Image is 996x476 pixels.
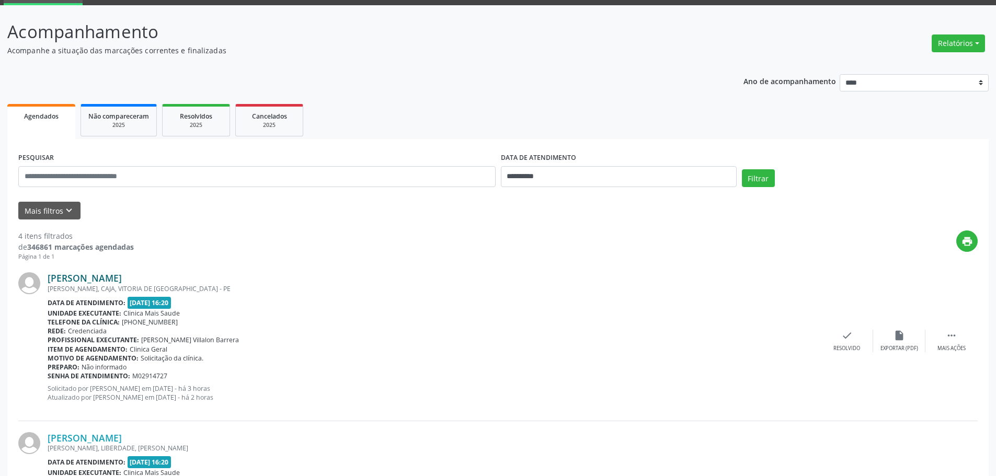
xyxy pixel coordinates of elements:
[7,19,694,45] p: Acompanhamento
[48,298,125,307] b: Data de atendimento:
[63,205,75,216] i: keyboard_arrow_down
[128,456,171,468] span: [DATE] 16:20
[252,112,287,121] span: Cancelados
[841,330,853,341] i: check
[501,150,576,166] label: DATA DE ATENDIMENTO
[180,112,212,121] span: Resolvidos
[48,327,66,335] b: Rede:
[68,327,107,335] span: Credenciada
[141,335,239,344] span: [PERSON_NAME] Villalon Barrera
[170,121,222,129] div: 2025
[880,345,918,352] div: Exportar (PDF)
[961,236,973,247] i: print
[48,384,821,402] p: Solicitado por [PERSON_NAME] em [DATE] - há 3 horas Atualizado por [PERSON_NAME] em [DATE] - há 2...
[88,121,149,129] div: 2025
[243,121,295,129] div: 2025
[27,242,134,252] strong: 346861 marcações agendadas
[48,309,121,318] b: Unidade executante:
[742,169,775,187] button: Filtrar
[132,371,167,380] span: M02914727
[123,309,180,318] span: Clinica Mais Saude
[48,345,128,354] b: Item de agendamento:
[894,330,905,341] i: insert_drive_file
[48,354,139,363] b: Motivo de agendamento:
[743,74,836,87] p: Ano de acompanhamento
[48,318,120,327] b: Telefone da clínica:
[956,230,978,252] button: print
[48,458,125,467] b: Data de atendimento:
[18,272,40,294] img: img
[18,202,81,220] button: Mais filtroskeyboard_arrow_down
[18,252,134,261] div: Página 1 de 1
[18,241,134,252] div: de
[48,272,122,284] a: [PERSON_NAME]
[82,363,127,371] span: Não informado
[130,345,167,354] span: Clinica Geral
[48,432,122,444] a: [PERSON_NAME]
[18,150,54,166] label: PESQUISAR
[18,230,134,241] div: 4 itens filtrados
[48,444,821,452] div: [PERSON_NAME], LIBERDADE, [PERSON_NAME]
[24,112,59,121] span: Agendados
[48,284,821,293] div: [PERSON_NAME], CAJA, VITORIA DE [GEOGRAPHIC_DATA] - PE
[48,363,79,371] b: Preparo:
[128,297,171,309] span: [DATE] 16:20
[833,345,860,352] div: Resolvido
[141,354,203,363] span: Solicitação da clínica.
[7,45,694,56] p: Acompanhe a situação das marcações correntes e finalizadas
[48,335,139,344] b: Profissional executante:
[88,112,149,121] span: Não compareceram
[18,432,40,454] img: img
[937,345,966,352] div: Mais ações
[122,318,178,327] span: [PHONE_NUMBER]
[946,330,957,341] i: 
[48,371,130,380] b: Senha de atendimento:
[932,34,985,52] button: Relatórios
